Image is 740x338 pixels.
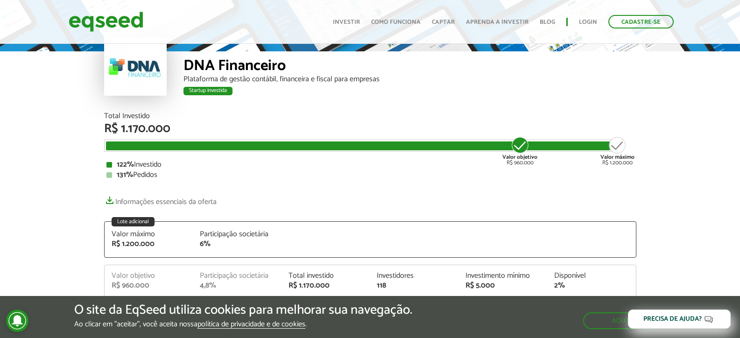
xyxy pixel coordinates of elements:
[333,19,360,25] a: Investir
[69,9,143,34] img: EqSeed
[117,158,134,171] strong: 122%
[200,272,275,280] div: Participação societária
[183,87,233,95] div: Startup investida
[74,320,412,329] p: Ao clicar em "aceitar", você aceita nossa .
[112,240,186,248] div: R$ 1.200.000
[183,58,636,76] div: DNA Financeiro
[377,272,451,280] div: Investidores
[104,113,636,120] div: Total Investido
[112,282,186,289] div: R$ 960.000
[74,303,412,317] h5: O site da EqSeed utiliza cookies para melhorar sua navegação.
[112,231,186,238] div: Valor máximo
[466,19,529,25] a: Aprenda a investir
[106,171,634,179] div: Pedidos
[371,19,421,25] a: Como funciona
[200,231,275,238] div: Participação societária
[289,272,363,280] div: Total investido
[200,240,275,248] div: 6%
[465,272,540,280] div: Investimento mínimo
[600,136,634,166] div: R$ 1.200.000
[197,321,305,329] a: política de privacidade e de cookies
[502,153,537,162] strong: Valor objetivo
[117,169,133,181] strong: 131%
[377,282,451,289] div: 118
[540,19,555,25] a: Blog
[502,136,537,166] div: R$ 960.000
[608,15,674,28] a: Cadastre-se
[583,312,666,329] button: Aceitar
[104,193,217,206] a: Informações essenciais da oferta
[106,161,634,169] div: Investido
[600,153,634,162] strong: Valor máximo
[104,123,636,135] div: R$ 1.170.000
[465,282,540,289] div: R$ 5.000
[200,282,275,289] div: 4,8%
[183,76,636,83] div: Plataforma de gestão contábil, financeira e fiscal para empresas
[432,19,455,25] a: Captar
[579,19,597,25] a: Login
[554,282,629,289] div: 2%
[112,217,155,226] div: Lote adicional
[554,272,629,280] div: Disponível
[112,272,186,280] div: Valor objetivo
[289,282,363,289] div: R$ 1.170.000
